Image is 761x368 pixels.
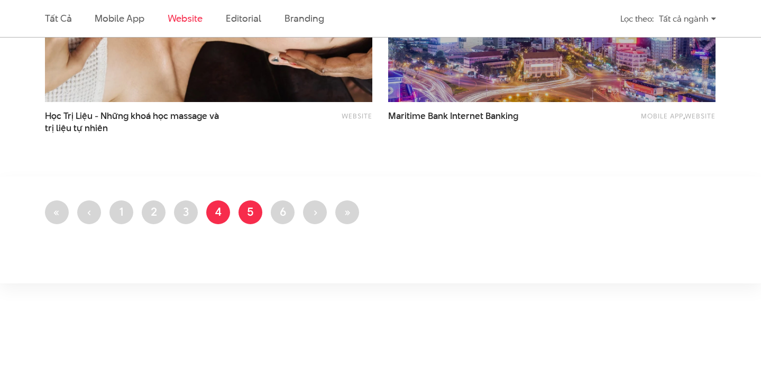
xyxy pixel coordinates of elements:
[285,12,324,25] a: Branding
[87,204,91,219] span: ‹
[45,110,225,134] span: Học Trị Liệu - Những khoá học massage và
[53,204,60,219] span: «
[620,10,654,28] div: Lọc theo:
[641,111,683,121] a: Mobile app
[168,12,203,25] a: Website
[450,109,483,122] span: Internet
[45,12,71,25] a: Tất cả
[271,200,295,224] a: 6
[142,200,166,224] a: 2
[45,110,225,134] a: Học Trị Liệu - Những khoá học massage vàtrị liệu tự nhiên
[344,204,351,219] span: »
[95,12,144,25] a: Mobile app
[206,200,230,224] a: 4
[109,200,133,224] a: 1
[342,111,372,121] a: Website
[388,109,426,122] span: Maritime
[485,109,518,122] span: Banking
[174,200,198,224] a: 3
[313,204,317,219] span: ›
[45,122,108,134] span: trị liệu tự nhiên
[685,111,716,121] a: Website
[428,109,448,122] span: Bank
[584,110,716,129] div: ,
[388,110,568,134] a: Maritime Bank Internet Banking
[226,12,261,25] a: Editorial
[659,10,716,28] div: Tất cả ngành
